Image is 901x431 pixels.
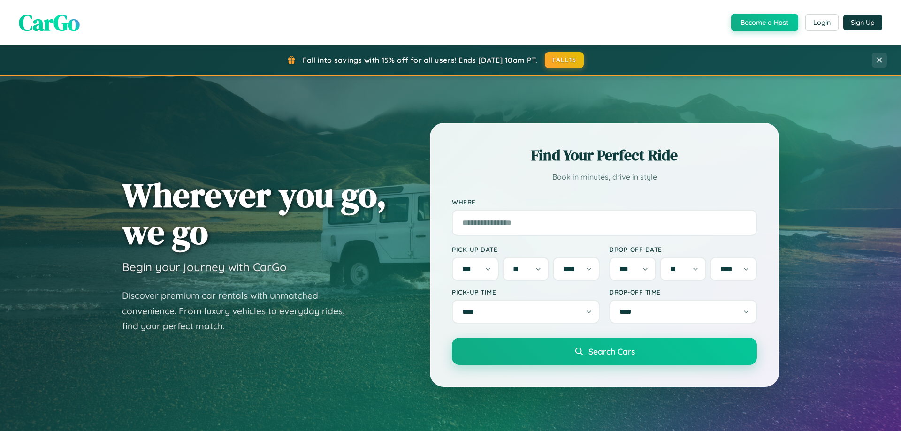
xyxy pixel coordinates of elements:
h3: Begin your journey with CarGo [122,260,287,274]
span: Search Cars [588,346,635,356]
label: Drop-off Date [609,245,757,253]
button: Login [805,14,839,31]
p: Discover premium car rentals with unmatched convenience. From luxury vehicles to everyday rides, ... [122,288,357,334]
span: Fall into savings with 15% off for all users! Ends [DATE] 10am PT. [303,55,538,65]
label: Pick-up Time [452,288,600,296]
button: FALL15 [545,52,584,68]
button: Become a Host [731,14,798,31]
h1: Wherever you go, we go [122,176,387,250]
p: Book in minutes, drive in style [452,170,757,184]
span: CarGo [19,7,80,38]
label: Where [452,198,757,206]
button: Sign Up [843,15,882,30]
h2: Find Your Perfect Ride [452,145,757,166]
label: Drop-off Time [609,288,757,296]
button: Search Cars [452,338,757,365]
label: Pick-up Date [452,245,600,253]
